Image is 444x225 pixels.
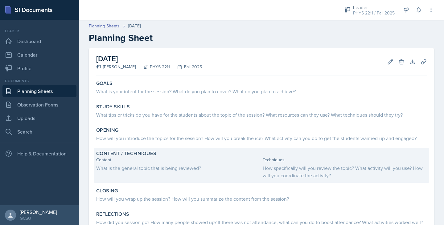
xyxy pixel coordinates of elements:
div: PHYS 2211 / Fall 2025 [353,10,395,16]
div: Leader [353,4,395,11]
label: Goals [96,80,113,86]
label: Opening [96,127,119,133]
div: Content [96,157,260,163]
label: Reflections [96,211,129,217]
div: GCSU [20,215,57,221]
h2: [DATE] [96,53,202,64]
a: Profile [2,62,76,74]
div: Leader [2,28,76,34]
div: What tips or tricks do you have for the students about the topic of the session? What resources c... [96,111,427,119]
a: Observation Forms [2,98,76,111]
a: Search [2,126,76,138]
div: [PERSON_NAME] [96,64,136,70]
a: Calendar [2,49,76,61]
label: Closing [96,188,118,194]
div: How specifically will you review the topic? What activity will you use? How will you coordinate t... [263,164,427,179]
label: Study Skills [96,104,130,110]
div: What is your intent for the session? What do you plan to cover? What do you plan to achieve? [96,88,427,95]
div: Help & Documentation [2,147,76,160]
div: [PERSON_NAME] [20,209,57,215]
div: Documents [2,78,76,84]
div: How will you wrap up the session? How will you summarize the content from the session? [96,195,427,203]
div: How will you introduce the topics for the session? How will you break the ice? What activity can ... [96,135,427,142]
h2: Planning Sheet [89,32,434,43]
a: Planning Sheets [2,85,76,97]
div: What is the general topic that is being reviewed? [96,164,260,172]
div: [DATE] [128,23,141,29]
a: Planning Sheets [89,23,120,29]
div: Techniques [263,157,427,163]
a: Dashboard [2,35,76,47]
div: PHYS 2211 [136,64,170,70]
label: Content / Techniques [96,151,156,157]
div: Fall 2025 [170,64,202,70]
a: Uploads [2,112,76,124]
